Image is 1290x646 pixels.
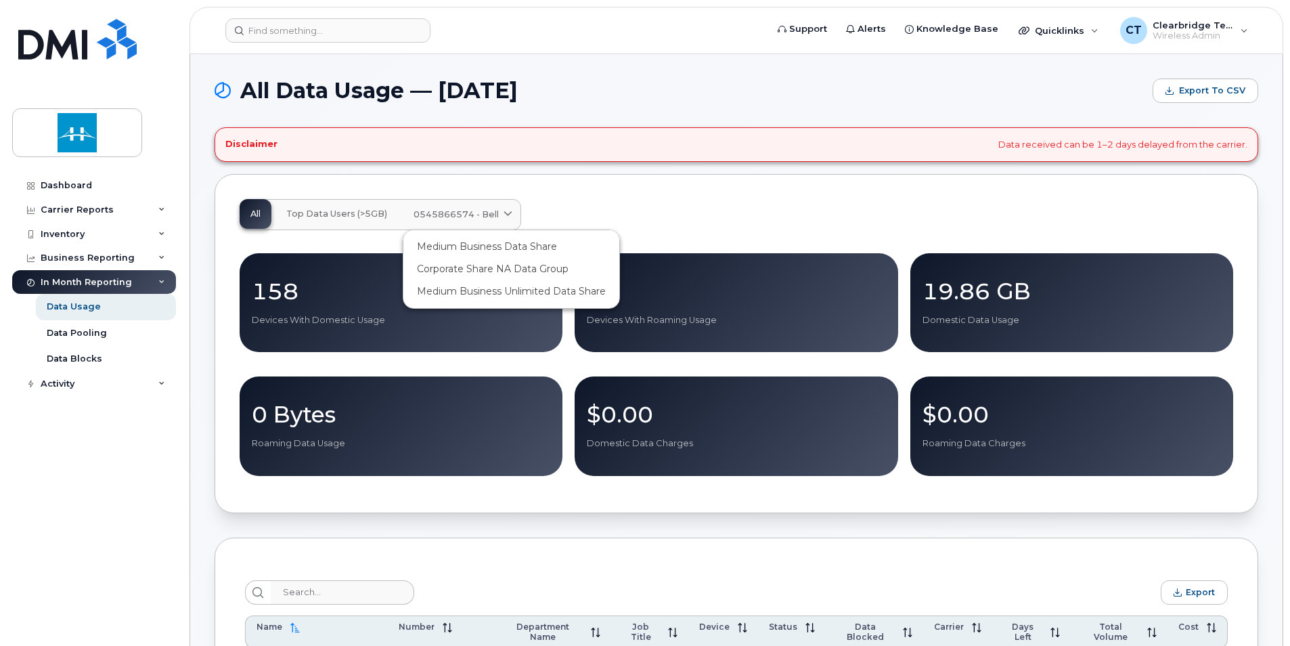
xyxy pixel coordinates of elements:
span: Corporate Share NA Data Group [417,262,569,276]
span: Total Volume [1082,622,1139,642]
p: $0.00 [587,402,885,427]
p: Roaming Data Charges [922,437,1221,450]
p: Roaming Data Usage [252,437,550,450]
span: Status [769,622,797,632]
button: Export [1161,580,1228,605]
div: Data received can be 1–2 days delayed from the carrier. [215,127,1258,162]
p: Devices With Roaming Usage [587,314,885,326]
div: Corporate Share NA Data Group [406,258,617,280]
p: 19.86 GB [922,279,1221,303]
p: Devices With Domestic Usage [252,314,550,326]
span: Medium Business Data Share [417,240,557,254]
p: 158 [252,279,550,303]
button: Export to CSV [1153,79,1258,103]
p: Domestic Data Usage [922,314,1221,326]
p: $0.00 [922,402,1221,427]
span: Medium Business Unlimited Data Share [417,284,606,299]
span: Department Name [504,622,582,642]
a: 0545866574 - Bell [403,200,520,230]
input: Search... [271,580,414,605]
span: Top Data Users (>5GB) [286,209,387,219]
span: Job Title [622,622,660,642]
span: Name [257,622,282,632]
p: Domestic Data Charges [587,437,885,450]
h4: Disclaimer [225,139,277,150]
span: Carrier [934,622,964,632]
span: Data Blocked [837,622,895,642]
p: 0 [587,279,885,303]
div: Medium Business Data Share [406,236,617,258]
span: Device [699,622,730,632]
span: Cost [1178,622,1199,632]
p: 0 Bytes [252,402,550,427]
div: Medium Business Unlimited Data Share [406,280,617,303]
span: Days Left [1003,622,1042,642]
span: Export [1186,587,1215,597]
span: Export to CSV [1179,85,1245,97]
span: All Data Usage — [DATE] [240,81,518,101]
span: 0545866574 - Bell [414,208,499,221]
span: Number [399,622,435,632]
